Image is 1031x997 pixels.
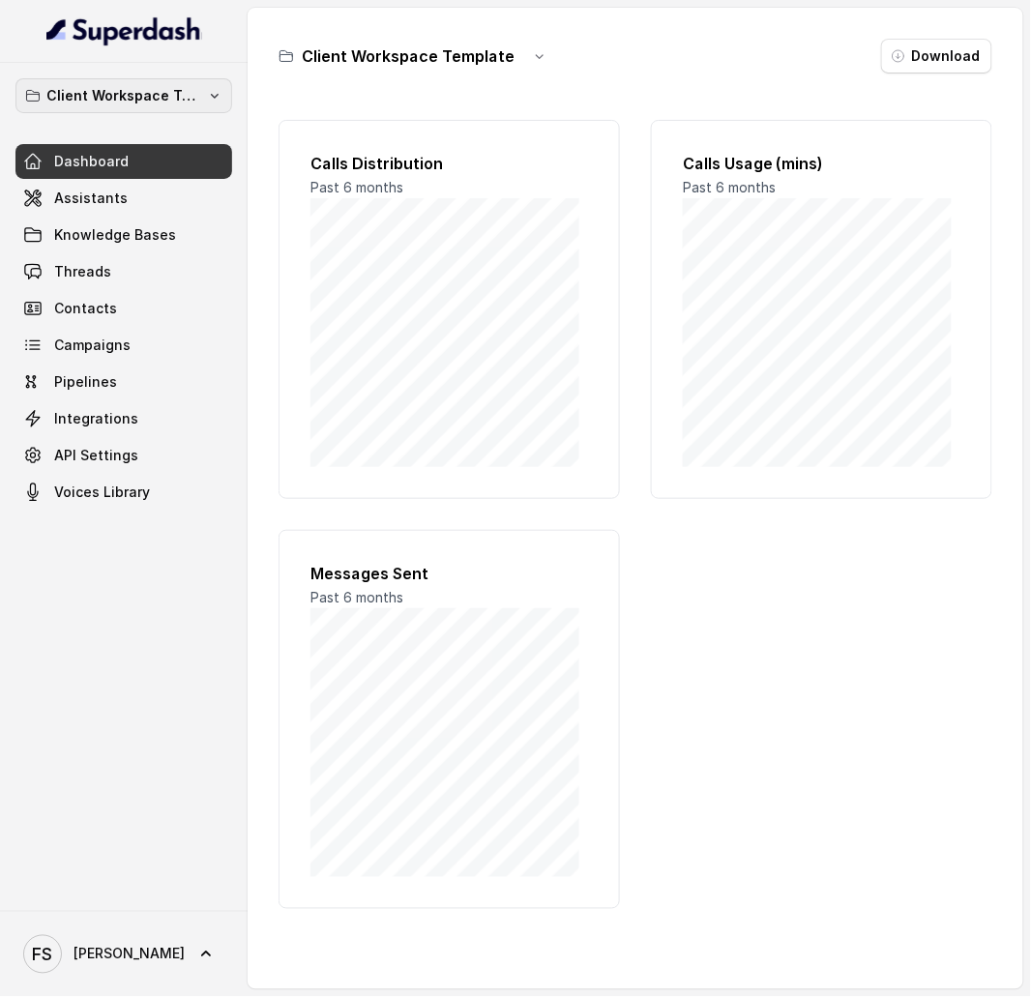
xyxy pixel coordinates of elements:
a: [PERSON_NAME] [15,927,232,982]
a: Threads [15,254,232,289]
a: Contacts [15,291,232,326]
span: Assistants [54,189,128,208]
span: Integrations [54,409,138,428]
h3: Client Workspace Template [302,44,515,68]
p: Client Workspace Template [46,84,201,107]
h2: Calls Distribution [310,152,588,175]
button: Client Workspace Template [15,78,232,113]
h3: Company [302,955,374,979]
text: FS [33,945,53,965]
a: Assistants [15,181,232,216]
span: Campaigns [54,336,131,355]
a: Knowledge Bases [15,218,232,252]
span: API Settings [54,446,138,465]
h2: Calls Usage (mins) [683,152,960,175]
span: Dashboard [54,152,129,171]
h2: Messages Sent [310,562,588,585]
a: Voices Library [15,475,232,510]
span: Past 6 months [310,589,403,605]
span: Threads [54,262,111,281]
a: Dashboard [15,144,232,179]
img: light.svg [46,15,202,46]
span: Knowledge Bases [54,225,176,245]
span: Pipelines [54,372,117,392]
a: API Settings [15,438,232,473]
span: Past 6 months [310,179,403,195]
span: [PERSON_NAME] [74,945,185,964]
span: Voices Library [54,483,150,502]
button: Download [881,39,992,73]
a: Integrations [15,401,232,436]
span: Past 6 months [683,179,776,195]
a: Pipelines [15,365,232,399]
span: Contacts [54,299,117,318]
a: Campaigns [15,328,232,363]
